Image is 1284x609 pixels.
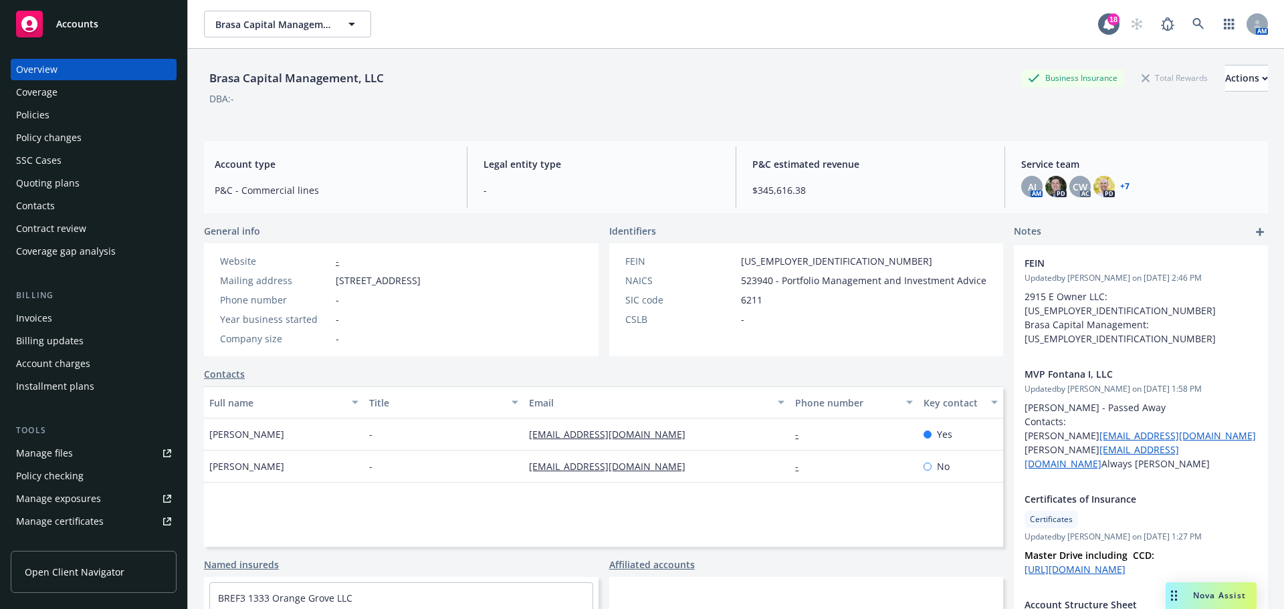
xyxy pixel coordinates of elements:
[609,558,695,572] a: Affiliated accounts
[220,312,330,326] div: Year business started
[795,396,897,410] div: Phone number
[16,443,73,464] div: Manage files
[918,386,1003,418] button: Key contact
[1107,13,1119,25] div: 18
[209,459,284,473] span: [PERSON_NAME]
[1123,11,1150,37] a: Start snowing
[11,195,177,217] a: Contacts
[795,460,809,473] a: -
[16,241,116,262] div: Coverage gap analysis
[16,195,55,217] div: Contacts
[1135,70,1214,86] div: Total Rewards
[1025,256,1222,270] span: FEIN
[11,172,177,194] a: Quoting plans
[215,183,451,197] span: P&C - Commercial lines
[369,459,372,473] span: -
[11,488,177,509] a: Manage exposures
[215,157,451,171] span: Account type
[1225,66,1268,91] div: Actions
[11,5,177,43] a: Accounts
[1014,245,1268,356] div: FEINUpdatedby [PERSON_NAME] on [DATE] 2:46 PM2915 E Owner LLC: [US_EMPLOYER_IDENTIFICATION_NUMBER...
[204,224,260,238] span: General info
[11,104,177,126] a: Policies
[11,511,177,532] a: Manage certificates
[204,11,371,37] button: Brasa Capital Management, LLC
[336,255,339,267] a: -
[1025,367,1222,381] span: MVP Fontana I, LLC
[795,428,809,441] a: -
[529,396,770,410] div: Email
[1225,65,1268,92] button: Actions
[16,488,101,509] div: Manage exposures
[1021,70,1124,86] div: Business Insurance
[11,218,177,239] a: Contract review
[16,330,84,352] div: Billing updates
[1216,11,1243,37] a: Switch app
[16,511,104,532] div: Manage certificates
[16,353,90,374] div: Account charges
[16,172,80,194] div: Quoting plans
[1014,224,1041,240] span: Notes
[741,293,762,307] span: 6211
[218,592,352,604] a: BREF3 1333 Orange Grove LLC
[11,533,177,555] a: Manage claims
[529,460,696,473] a: [EMAIL_ADDRESS][DOMAIN_NAME]
[11,443,177,464] a: Manage files
[336,293,339,307] span: -
[369,427,372,441] span: -
[1193,590,1246,601] span: Nova Assist
[1025,563,1126,576] a: [URL][DOMAIN_NAME]
[1025,400,1257,471] p: [PERSON_NAME] - Passed Away Contacts: [PERSON_NAME] [PERSON_NAME] Always [PERSON_NAME]
[625,273,736,287] div: NAICS
[336,312,339,326] span: -
[16,533,84,555] div: Manage claims
[204,386,364,418] button: Full name
[1185,11,1212,37] a: Search
[1166,582,1182,609] div: Drag to move
[11,308,177,329] a: Invoices
[484,183,720,197] span: -
[1025,492,1222,506] span: Certificates of Insurance
[1154,11,1181,37] a: Report a Bug
[11,465,177,487] a: Policy checking
[752,183,988,197] span: $345,616.38
[364,386,524,418] button: Title
[336,273,421,287] span: [STREET_ADDRESS]
[11,127,177,148] a: Policy changes
[625,254,736,268] div: FEIN
[11,353,177,374] a: Account charges
[1025,383,1257,395] span: Updated by [PERSON_NAME] on [DATE] 1:58 PM
[11,150,177,171] a: SSC Cases
[16,218,86,239] div: Contract review
[16,376,94,397] div: Installment plans
[11,82,177,103] a: Coverage
[741,273,986,287] span: 523940 - Portfolio Management and Investment Advice
[741,254,932,268] span: [US_EMPLOYER_IDENTIFICATION_NUMBER]
[1252,224,1268,240] a: add
[336,332,339,346] span: -
[11,376,177,397] a: Installment plans
[1025,531,1257,543] span: Updated by [PERSON_NAME] on [DATE] 1:27 PM
[937,459,950,473] span: No
[215,17,331,31] span: Brasa Capital Management, LLC
[16,150,62,171] div: SSC Cases
[220,293,330,307] div: Phone number
[204,367,245,381] a: Contacts
[625,312,736,326] div: CSLB
[11,59,177,80] a: Overview
[1014,481,1268,587] div: Certificates of InsuranceCertificatesUpdatedby [PERSON_NAME] on [DATE] 1:27 PMMaster Drive includ...
[11,424,177,437] div: Tools
[220,254,330,268] div: Website
[16,127,82,148] div: Policy changes
[16,308,52,329] div: Invoices
[209,92,234,106] div: DBA: -
[11,241,177,262] a: Coverage gap analysis
[752,157,988,171] span: P&C estimated revenue
[1073,180,1087,194] span: CW
[220,273,330,287] div: Mailing address
[1166,582,1257,609] button: Nova Assist
[609,224,656,238] span: Identifiers
[1025,549,1154,562] strong: Master Drive including CCD:
[1099,429,1256,442] a: [EMAIL_ADDRESS][DOMAIN_NAME]
[25,565,124,579] span: Open Client Navigator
